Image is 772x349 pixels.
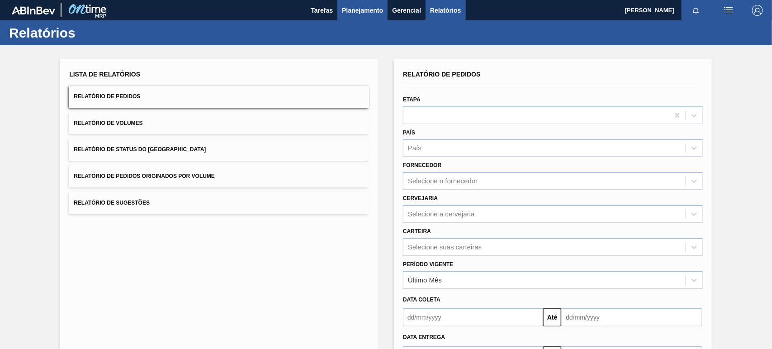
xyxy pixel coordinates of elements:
[403,96,421,103] label: Etapa
[392,5,421,16] span: Gerencial
[9,28,170,38] h1: Relatórios
[342,5,383,16] span: Planejamento
[752,5,763,16] img: Logout
[311,5,333,16] span: Tarefas
[74,173,215,179] span: Relatório de Pedidos Originados por Volume
[408,276,442,284] div: Último Mês
[69,165,369,187] button: Relatório de Pedidos Originados por Volume
[543,308,561,326] button: Até
[69,86,369,108] button: Relatório de Pedidos
[74,200,150,206] span: Relatório de Sugestões
[403,71,481,78] span: Relatório de Pedidos
[408,177,478,185] div: Selecione o fornecedor
[408,210,475,218] div: Selecione a cervejaria
[403,261,453,268] label: Período Vigente
[403,296,440,303] span: Data coleta
[69,112,369,134] button: Relatório de Volumes
[74,93,140,100] span: Relatório de Pedidos
[408,243,482,251] div: Selecione suas carteiras
[561,308,701,326] input: dd/mm/yyyy
[723,5,734,16] img: userActions
[12,6,55,14] img: TNhmsLtSVTkK8tSr43FrP2fwEKptu5GPRR3wAAAABJRU5ErkJggg==
[69,192,369,214] button: Relatório de Sugestões
[403,129,415,136] label: País
[74,120,142,126] span: Relatório de Volumes
[682,4,710,17] button: Notificações
[403,334,445,340] span: Data entrega
[403,195,438,201] label: Cervejaria
[408,144,422,152] div: País
[69,71,140,78] span: Lista de Relatórios
[403,162,441,168] label: Fornecedor
[69,139,369,161] button: Relatório de Status do [GEOGRAPHIC_DATA]
[430,5,461,16] span: Relatórios
[74,146,206,153] span: Relatório de Status do [GEOGRAPHIC_DATA]
[403,308,543,326] input: dd/mm/yyyy
[403,228,431,234] label: Carteira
